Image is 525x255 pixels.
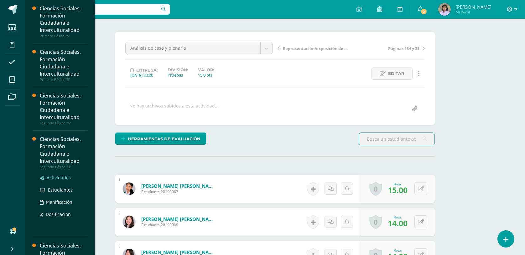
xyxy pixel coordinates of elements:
[40,48,87,77] div: Ciencias Sociales, Formación Ciudadana e Interculturalidad
[40,5,87,38] a: Ciencias Sociales, Formación Ciudadana e InterculturalidadPrimero Básico "A"
[48,187,73,193] span: Estudiantes
[198,67,214,72] label: Valor:
[455,9,491,15] span: Mi Perfil
[40,92,87,125] a: Ciencias Sociales, Formación Ciudadana e InterculturalidadSegundo Básico "A"
[128,133,200,145] span: Herramientas de evaluación
[141,183,216,189] a: [PERSON_NAME] [PERSON_NAME]
[40,77,87,82] div: Primero Básico "B"
[388,68,404,79] span: Editar
[40,121,87,125] div: Segundo Básico "A"
[388,248,408,252] div: Nota:
[46,199,72,205] span: Planificación
[40,198,87,206] a: Planificación
[388,182,408,186] div: Nota:
[40,186,87,193] a: Estudiantes
[40,136,87,169] a: Ciencias Sociales, Formación Ciudadana e InterculturalidadSegundo Básico "B"
[40,34,87,38] div: Primero Básico "A"
[115,132,206,145] a: Herramientas de evaluación
[388,218,408,228] span: 14.00
[123,216,135,228] img: 77ffd60aa9631637fc3004f10549ee1f.png
[129,103,219,115] div: No hay archivos subidos a esta actividad...
[168,67,188,72] label: División:
[47,175,71,181] span: Actividades
[40,165,87,169] div: Segundo Básico "B"
[141,222,216,227] span: Estudiante 20190089
[46,211,71,217] span: Dosificación
[283,46,349,51] span: Representación/exposición de Baja Edad Media
[388,46,419,51] span: Páginas 134 y 35
[141,216,216,222] a: [PERSON_NAME] [PERSON_NAME]
[40,48,87,82] a: Ciencias Sociales, Formación Ciudadana e InterculturalidadPrimero Básico "B"
[40,92,87,121] div: Ciencias Sociales, Formación Ciudadana e Interculturalidad
[136,68,158,72] span: Entrega:
[420,8,427,15] span: 2
[198,72,214,78] div: 15.0 pts
[141,189,216,194] span: Estudiante 20190087
[40,174,87,181] a: Actividades
[455,4,491,10] span: [PERSON_NAME]
[123,182,135,195] img: 42ab4002cb005b0e14d95ee6bfde933a.png
[438,3,451,16] img: b6a5d1fa7892cd7d290ae33127057d5e.png
[40,136,87,164] div: Ciencias Sociales, Formación Ciudadana e Interculturalidad
[29,4,170,15] input: Busca un usuario...
[369,182,382,196] a: 0
[40,211,87,218] a: Dosificación
[126,42,272,54] a: Análisis de caso y plenaria
[130,42,256,54] span: Análisis de caso y plenaria
[130,72,158,78] div: [DATE] 20:00
[388,185,408,195] span: 15.00
[278,45,351,51] a: Representación/exposición de Baja Edad Media
[351,45,425,51] a: Páginas 134 y 35
[359,133,434,145] input: Busca un estudiante aquí...
[369,215,382,229] a: 0
[388,215,408,219] div: Nota:
[168,72,188,78] div: Pruebas
[40,5,87,34] div: Ciencias Sociales, Formación Ciudadana e Interculturalidad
